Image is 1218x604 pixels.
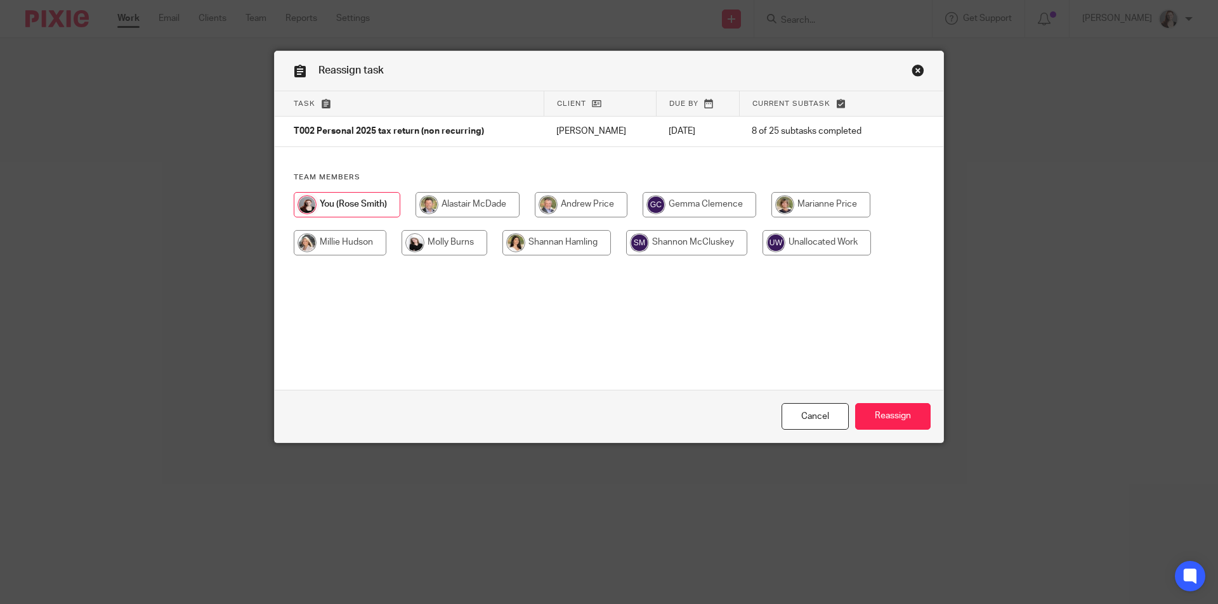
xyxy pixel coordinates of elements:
[294,127,484,136] span: T002 Personal 2025 tax return (non recurring)
[318,65,384,75] span: Reassign task
[294,172,924,183] h4: Team members
[752,100,830,107] span: Current subtask
[556,125,643,138] p: [PERSON_NAME]
[669,100,698,107] span: Due by
[912,64,924,81] a: Close this dialog window
[294,100,315,107] span: Task
[669,125,726,138] p: [DATE]
[855,403,931,430] input: Reassign
[782,403,849,430] a: Close this dialog window
[739,117,898,147] td: 8 of 25 subtasks completed
[557,100,586,107] span: Client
